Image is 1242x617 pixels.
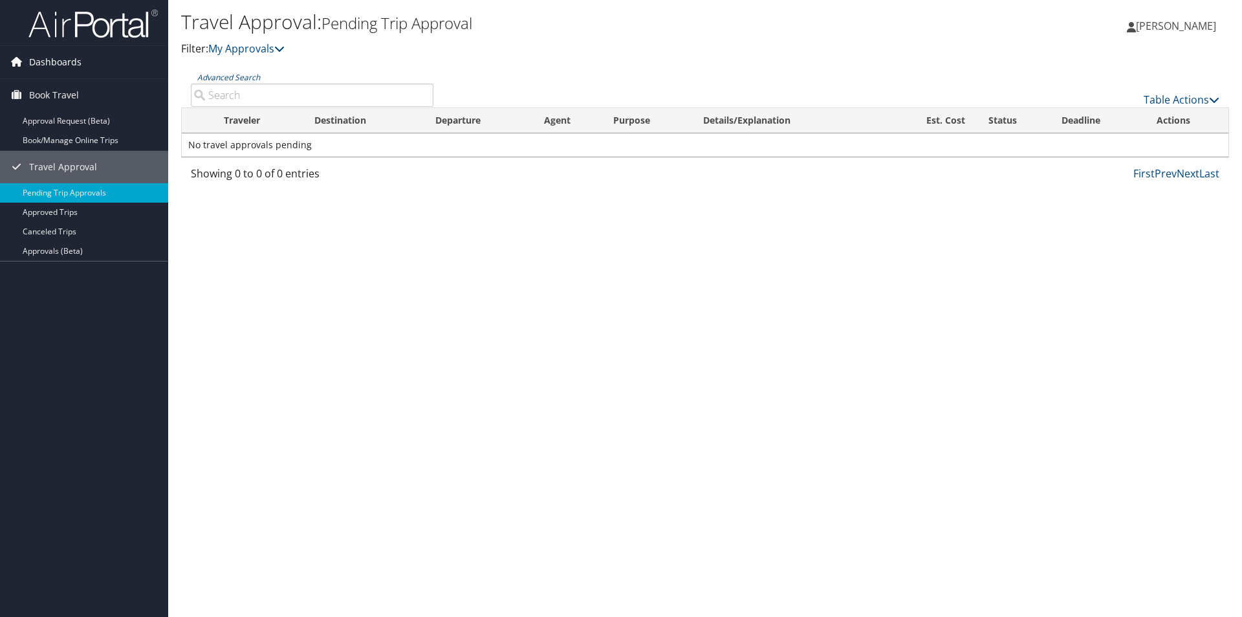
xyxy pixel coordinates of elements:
[884,108,977,133] th: Est. Cost: activate to sort column ascending
[29,46,82,78] span: Dashboards
[191,166,433,188] div: Showing 0 to 0 of 0 entries
[191,84,433,107] input: Advanced Search
[532,108,601,133] th: Agent
[1050,108,1146,133] th: Deadline: activate to sort column descending
[321,12,472,34] small: Pending Trip Approval
[208,41,285,56] a: My Approvals
[28,8,158,39] img: airportal-logo.png
[602,108,692,133] th: Purpose
[303,108,424,133] th: Destination: activate to sort column ascending
[212,108,303,133] th: Traveler: activate to sort column ascending
[182,133,1228,157] td: No travel approvals pending
[1145,108,1228,133] th: Actions
[1144,93,1219,107] a: Table Actions
[977,108,1050,133] th: Status: activate to sort column ascending
[1155,166,1177,181] a: Prev
[181,41,880,58] p: Filter:
[29,151,97,183] span: Travel Approval
[1199,166,1219,181] a: Last
[692,108,884,133] th: Details/Explanation
[1136,19,1216,33] span: [PERSON_NAME]
[181,8,880,36] h1: Travel Approval:
[1127,6,1229,45] a: [PERSON_NAME]
[1177,166,1199,181] a: Next
[197,72,260,83] a: Advanced Search
[1133,166,1155,181] a: First
[424,108,533,133] th: Departure: activate to sort column ascending
[29,79,79,111] span: Book Travel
